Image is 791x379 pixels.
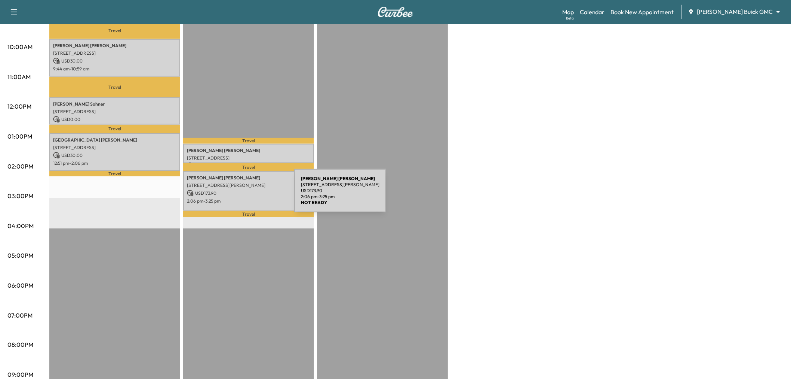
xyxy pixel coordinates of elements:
p: USD 173.90 [187,190,310,197]
p: 11:00AM [7,72,31,81]
p: [PERSON_NAME] [PERSON_NAME] [187,175,310,181]
span: [PERSON_NAME] Buick GMC [697,7,773,16]
p: [STREET_ADDRESS][PERSON_NAME] [187,182,310,188]
p: USD 173.90 [301,188,379,194]
p: Travel [49,171,180,177]
div: Beta [566,15,574,21]
a: Calendar [580,7,605,16]
p: Travel [49,22,180,39]
p: USD 30.00 [53,152,176,159]
b: [PERSON_NAME] [PERSON_NAME] [301,176,375,181]
p: 2:06 pm - 3:25 pm [187,198,310,204]
p: [GEOGRAPHIC_DATA] [PERSON_NAME] [53,137,176,143]
p: 2:06 pm - 3:25 pm [301,194,379,200]
b: NOT READY [301,200,327,205]
p: 12:51 pm - 2:06 pm [53,160,176,166]
p: USD 30.00 [53,58,176,64]
p: Travel [183,138,314,144]
a: Book New Appointment [611,7,674,16]
p: 08:00PM [7,340,33,349]
p: USD 0.00 [187,163,310,169]
p: [STREET_ADDRESS] [53,145,176,151]
p: 03:00PM [7,191,33,200]
p: [PERSON_NAME] [PERSON_NAME] [53,43,176,49]
p: 12:00PM [7,102,31,111]
p: [STREET_ADDRESS] [187,155,310,161]
p: [STREET_ADDRESS] [53,50,176,56]
p: 02:00PM [7,162,33,171]
p: [STREET_ADDRESS] [53,109,176,115]
img: Curbee Logo [378,7,413,17]
a: MapBeta [562,7,574,16]
p: 06:00PM [7,281,33,290]
p: Travel [49,77,180,97]
p: [PERSON_NAME] [PERSON_NAME] [187,148,310,154]
p: Travel [183,211,314,217]
p: 04:00PM [7,221,34,230]
p: Travel [183,163,314,171]
p: 01:00PM [7,132,32,141]
p: [PERSON_NAME] Sohner [53,101,176,107]
p: 9:44 am - 10:59 am [53,66,176,72]
p: Travel [49,125,180,133]
p: 07:00PM [7,311,33,320]
p: USD 0.00 [53,116,176,123]
p: 05:00PM [7,251,33,260]
p: [STREET_ADDRESS][PERSON_NAME] [301,182,379,188]
p: 10:00AM [7,42,33,51]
